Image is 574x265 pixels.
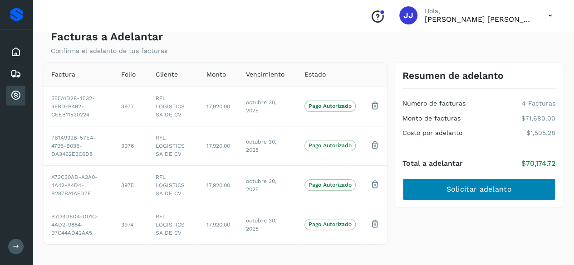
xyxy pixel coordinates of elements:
td: RFL LOGISTICS SA DE CV [148,165,199,205]
p: $1,505.28 [526,129,555,137]
td: 3977 [114,87,148,126]
span: 17,920.00 [206,182,230,188]
p: Pago Autorizado [309,142,352,149]
td: 555A1D28-4532-4FBD-B492-CEEB11520224 [44,87,114,126]
p: 4 Facturas [522,100,555,107]
span: Solicitar adelanto [446,184,511,194]
p: José Juan Contreras Nuñez [425,15,534,24]
span: 17,920.00 [206,143,230,149]
span: octubre 30, 2025 [246,139,276,153]
span: Folio [121,70,136,79]
p: Confirma el adelanto de tus facturas [51,47,167,55]
h4: Número de facturas [402,100,466,107]
td: A73C30AD-A3A0-4A42-A4D4-B297BA1AFD7F [44,165,114,205]
span: Vencimiento [246,70,285,79]
span: Monto [206,70,226,79]
div: Inicio [6,42,25,62]
div: Embarques [6,64,25,84]
p: Pago Autorizado [309,103,352,109]
div: Cuentas por cobrar [6,86,25,106]
h4: Costo por adelanto [402,129,462,137]
span: octubre 30, 2025 [246,217,276,232]
span: octubre 30, 2025 [246,99,276,114]
span: Estado [304,70,326,79]
p: Pago Autorizado [309,182,352,188]
td: 7B1A932B-57E4-4796-B036-DA3462E3C6D8 [44,126,114,165]
td: RFL LOGISTICS SA DE CV [148,87,199,126]
span: Cliente [156,70,178,79]
span: octubre 30, 2025 [246,178,276,193]
p: $70,174.72 [521,159,555,168]
p: $71,680.00 [521,115,555,122]
p: Hola, [425,7,534,15]
td: B7D9D6D4-D01C-4AD2-9884-97C44AD42AA5 [44,205,114,244]
h3: Resumen de adelanto [402,70,504,81]
p: Pago Autorizado [309,221,352,227]
span: 17,920.00 [206,222,230,228]
h4: Total a adelantar [402,159,463,168]
span: Factura [51,70,75,79]
span: 17,920.00 [206,103,230,110]
td: RFL LOGISTICS SA DE CV [148,205,199,244]
td: 3974 [114,205,148,244]
td: RFL LOGISTICS SA DE CV [148,126,199,165]
h4: Monto de facturas [402,115,461,122]
td: 3975 [114,165,148,205]
h4: Facturas a Adelantar [51,30,163,43]
button: Solicitar adelanto [402,178,555,200]
td: 3976 [114,126,148,165]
